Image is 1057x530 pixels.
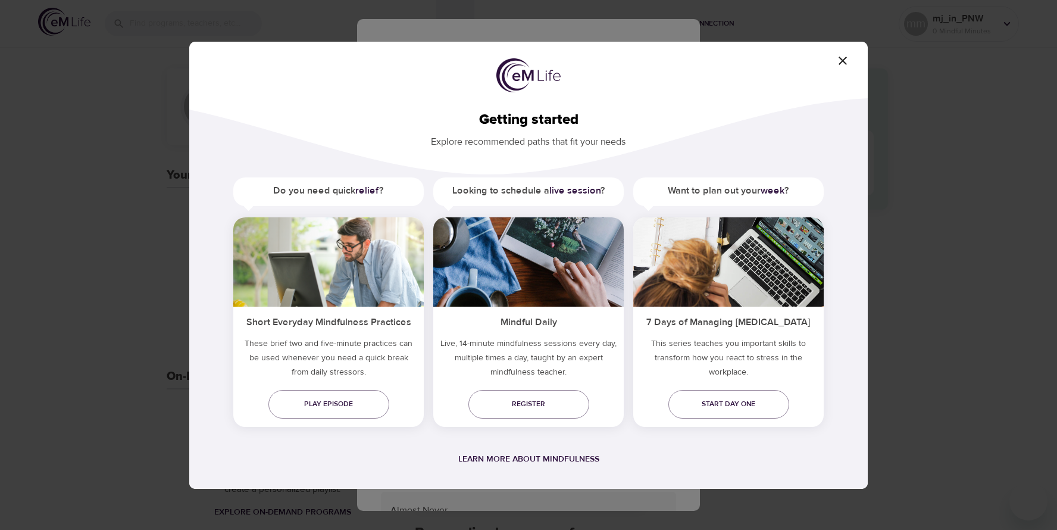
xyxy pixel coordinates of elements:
[268,390,389,419] a: Play episode
[433,177,624,204] h5: Looking to schedule a ?
[496,58,561,93] img: logo
[468,390,589,419] a: Register
[233,217,424,307] img: ims
[233,177,424,204] h5: Do you need quick ?
[433,217,624,307] img: ims
[208,111,849,129] h2: Getting started
[208,128,849,149] p: Explore recommended paths that fit your needs
[633,307,824,336] h5: 7 Days of Managing [MEDICAL_DATA]
[433,336,624,384] p: Live, 14-minute mindfulness sessions every day, multiple times a day, taught by an expert mindful...
[433,307,624,336] h5: Mindful Daily
[549,185,601,197] a: live session
[355,185,379,197] a: relief
[761,185,784,197] a: week
[668,390,789,419] a: Start day one
[633,336,824,384] p: This series teaches you important skills to transform how you react to stress in the workplace.
[233,336,424,384] h5: These brief two and five-minute practices can be used whenever you need a quick break from daily ...
[633,217,824,307] img: ims
[458,454,599,464] a: Learn more about mindfulness
[278,398,380,410] span: Play episode
[478,398,580,410] span: Register
[233,307,424,336] h5: Short Everyday Mindfulness Practices
[633,177,824,204] h5: Want to plan out your ?
[678,398,780,410] span: Start day one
